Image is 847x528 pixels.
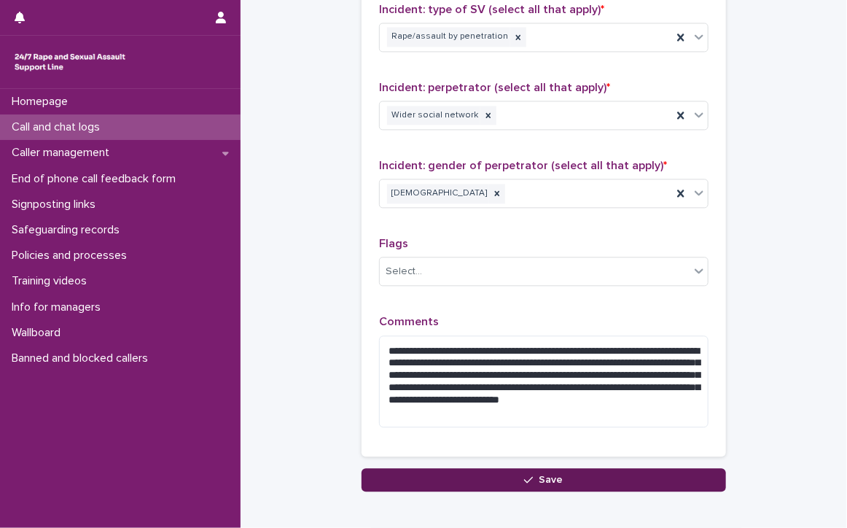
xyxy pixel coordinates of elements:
span: Save [539,475,563,485]
p: Call and chat logs [6,120,112,134]
span: Incident: perpetrator (select all that apply) [379,82,610,93]
p: End of phone call feedback form [6,172,187,186]
p: Safeguarding records [6,223,131,237]
span: Incident: gender of perpetrator (select all that apply) [379,160,667,171]
img: rhQMoQhaT3yELyF149Cw [12,47,128,77]
span: Flags [379,238,408,249]
div: [DEMOGRAPHIC_DATA] [387,184,489,203]
p: Wallboard [6,326,72,340]
p: Banned and blocked callers [6,352,160,365]
div: Wider social network [387,106,480,125]
div: Rape/assault by penetration [387,27,510,47]
p: Caller management [6,146,121,160]
button: Save [362,468,726,492]
p: Training videos [6,274,98,288]
p: Signposting links [6,198,107,211]
div: Select... [386,264,422,279]
p: Homepage [6,95,79,109]
p: Policies and processes [6,249,138,263]
p: Info for managers [6,300,112,314]
span: Incident: type of SV (select all that apply) [379,4,604,15]
span: Comments [379,316,439,327]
